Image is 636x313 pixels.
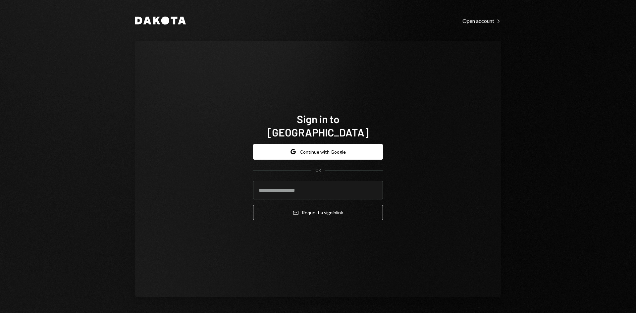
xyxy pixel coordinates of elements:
button: Request a signinlink [253,205,383,220]
button: Continue with Google [253,144,383,160]
div: Open account [462,18,501,24]
a: Open account [462,17,501,24]
div: OR [315,168,321,173]
h1: Sign in to [GEOGRAPHIC_DATA] [253,112,383,139]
